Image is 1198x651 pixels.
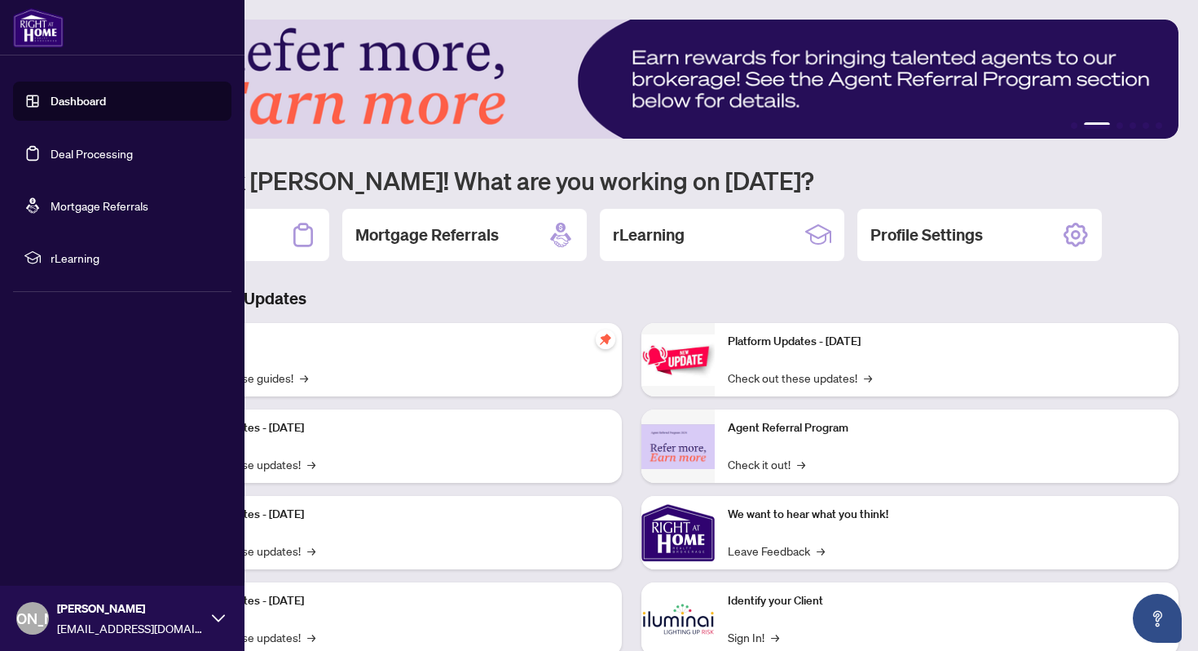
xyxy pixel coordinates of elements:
[57,600,204,618] span: [PERSON_NAME]
[85,20,1178,139] img: Slide 1
[641,424,715,469] img: Agent Referral Program
[728,592,1165,610] p: Identify your Client
[171,419,609,437] p: Platform Updates - [DATE]
[57,619,204,637] span: [EMAIL_ADDRESS][DOMAIN_NAME]
[728,542,825,560] a: Leave Feedback→
[171,592,609,610] p: Platform Updates - [DATE]
[864,369,872,387] span: →
[728,455,805,473] a: Check it out!→
[51,249,220,267] span: rLearning
[641,496,715,569] img: We want to hear what you think!
[307,455,315,473] span: →
[641,334,715,386] img: Platform Updates - June 23, 2025
[51,198,148,213] a: Mortgage Referrals
[13,8,64,47] img: logo
[171,333,609,351] p: Self-Help
[307,542,315,560] span: →
[307,628,315,646] span: →
[171,506,609,524] p: Platform Updates - [DATE]
[355,224,499,246] h2: Mortgage Referrals
[1143,122,1149,129] button: 5
[85,287,1178,310] h3: Brokerage & Industry Updates
[51,94,106,108] a: Dashboard
[728,506,1165,524] p: We want to hear what you think!
[1133,594,1182,643] button: Open asap
[85,165,1178,196] h1: Welcome back [PERSON_NAME]! What are you working on [DATE]?
[51,146,133,161] a: Deal Processing
[728,369,872,387] a: Check out these updates!→
[1156,122,1162,129] button: 6
[1130,122,1136,129] button: 4
[728,419,1165,437] p: Agent Referral Program
[728,628,779,646] a: Sign In!→
[771,628,779,646] span: →
[728,333,1165,351] p: Platform Updates - [DATE]
[797,455,805,473] span: →
[870,224,983,246] h2: Profile Settings
[596,330,615,349] span: pushpin
[1084,122,1110,129] button: 2
[1117,122,1123,129] button: 3
[613,224,685,246] h2: rLearning
[300,369,308,387] span: →
[1071,122,1077,129] button: 1
[817,542,825,560] span: →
